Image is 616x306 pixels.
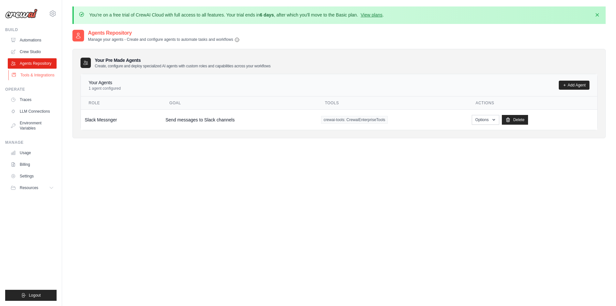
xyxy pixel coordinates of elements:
[89,86,121,91] p: 1 agent configured
[5,87,57,92] div: Operate
[88,37,240,42] p: Manage your agents - Create and configure agents to automate tasks and workflows
[20,185,38,190] span: Resources
[8,47,57,57] a: Crew Studio
[8,70,57,80] a: Tools & Integrations
[81,109,162,130] td: Slack Messnger
[81,96,162,110] th: Role
[8,118,57,133] a: Environment Variables
[29,293,41,298] span: Logout
[8,95,57,105] a: Traces
[89,79,121,86] h4: Your Agents
[5,27,57,32] div: Build
[559,81,589,90] a: Add Agent
[5,140,57,145] div: Manage
[8,35,57,45] a: Automations
[8,171,57,181] a: Settings
[321,116,388,124] span: crewai-tools: CrewaiEnterpriseTools
[472,115,499,125] button: Options
[260,12,274,17] strong: 6 days
[95,57,271,69] h3: Your Pre Made Agents
[162,96,317,110] th: Goal
[5,290,57,301] button: Logout
[502,115,528,125] a: Delete
[8,148,57,158] a: Usage
[8,106,57,117] a: LLM Connections
[95,63,271,69] p: Create, configure and deploy specialized AI agents with custom roles and capabilities across your...
[8,159,57,170] a: Billing
[361,12,382,17] a: View plans
[317,96,468,110] th: Tools
[8,183,57,193] button: Resources
[8,58,57,69] a: Agents Repository
[88,29,240,37] h2: Agents Repository
[162,109,317,130] td: Send messages to Slack channels
[89,12,384,18] p: You're on a free trial of CrewAI Cloud with full access to all features. Your trial ends in , aft...
[5,9,38,18] img: Logo
[468,96,597,110] th: Actions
